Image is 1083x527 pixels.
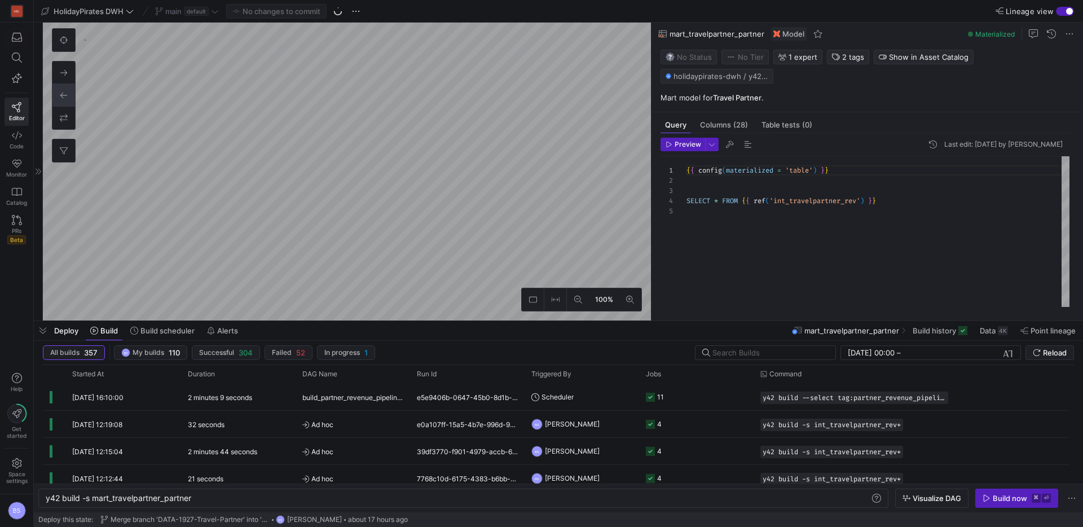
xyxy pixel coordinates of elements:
span: Ad hoc [302,465,403,492]
button: Getstarted [5,399,29,443]
span: Successful [199,349,234,357]
span: } [821,166,825,175]
span: Failed [272,349,292,357]
span: y42 build -s int_travelpartner_rev+ [763,421,901,429]
span: y42 build -s mart_travelpartner_partner [46,493,191,503]
span: Run Id [417,370,437,378]
span: mart_travelpartner_partner [804,326,899,335]
span: Model [782,29,804,38]
button: Visualize DAG [895,489,968,508]
input: Start datetime [848,348,895,357]
kbd: ⌘ [1032,494,1041,503]
div: Last edit: [DATE] by [PERSON_NAME] [944,140,1063,148]
span: } [825,166,829,175]
span: 110 [169,348,180,357]
button: holidaypirates-dwh / y42_holidaypirates_dwh_main / mart_travelpartner_partner [661,69,773,84]
span: Beta [7,235,26,244]
span: Editor [9,115,25,121]
button: Point lineage [1015,321,1081,340]
span: Duration [188,370,215,378]
span: y42 build -s int_travelpartner_rev+ [763,475,901,483]
span: ) [813,166,817,175]
span: [DATE] 16:10:00 [72,393,124,402]
input: End datetime [903,348,977,357]
span: [PERSON_NAME] [287,516,342,524]
span: = [777,166,781,175]
span: Started At [72,370,104,378]
span: ( [765,196,769,205]
div: BS [8,502,26,520]
span: All builds [50,349,80,357]
span: 2 tags [842,52,864,62]
div: HG [11,6,23,17]
span: DAG Name [302,370,337,378]
p: Mart model for . [661,93,1078,103]
button: In progress1 [317,345,375,360]
div: 39df3770-f901-4979-accb-665206eb4b44 [410,438,525,464]
span: Reload [1043,348,1067,357]
span: Jobs [646,370,661,378]
div: 5 [661,206,673,216]
span: Catalog [6,199,27,206]
span: Deploy [54,326,78,335]
y42-duration: 21 seconds [188,475,223,483]
span: } [872,196,876,205]
button: Alerts [202,321,243,340]
div: 4K [998,326,1008,335]
button: HolidayPirates DWH [38,4,137,19]
span: No Tier [727,52,764,62]
button: Data4K [975,321,1013,340]
span: [PERSON_NAME] [545,438,600,464]
button: All builds357 [43,345,105,360]
span: [PERSON_NAME] [545,411,600,437]
button: Reload [1025,345,1074,360]
div: 11 [657,384,664,410]
span: build_partner_revenue_pipeline_afternoon [302,384,403,411]
div: 2 [661,175,673,186]
button: Build [85,321,123,340]
span: { [686,166,690,175]
div: 7768c10d-6175-4383-b6bb-f6596d628289 [410,465,525,491]
span: Command [769,370,802,378]
span: – [897,348,901,357]
span: about 17 hours ago [348,516,408,524]
div: 4 [657,465,662,491]
div: Build now [993,494,1027,503]
span: Alerts [217,326,238,335]
div: BS [531,446,543,457]
button: Preview [661,138,705,151]
span: ) [860,196,864,205]
span: { [690,166,694,175]
span: mart_travelpartner_partner [670,29,764,38]
input: Search Builds [712,348,826,357]
div: 4 [657,438,662,464]
div: 4 [661,196,673,206]
span: Preview [675,140,701,148]
span: Show in Asset Catalog [889,52,968,62]
strong: Travel Partner [713,93,761,102]
button: Build now⌘⏎ [975,489,1058,508]
span: holidaypirates-dwh / y42_holidaypirates_dwh_main / mart_travelpartner_partner [673,72,768,81]
span: } [868,196,872,205]
span: FROM [722,196,738,205]
a: Code [5,126,29,154]
span: Query [665,121,686,129]
span: In progress [324,349,360,357]
span: [DATE] 12:15:04 [72,447,123,456]
a: HG [5,2,29,21]
span: 304 [239,348,253,357]
div: BS [121,348,130,357]
button: BS [5,499,29,522]
button: BSMy builds110 [114,345,187,360]
span: [PERSON_NAME] [545,465,600,491]
span: y42 build -s int_travelpartner_rev+ [763,448,901,456]
span: y42 build --select tag:partner_revenue_pipeline,tag:afternoon [763,394,946,402]
span: Triggered By [531,370,571,378]
img: No status [666,52,675,62]
span: Help [10,385,24,392]
span: Lineage view [1006,7,1054,16]
span: Build scheduler [140,326,195,335]
span: Space settings [6,471,28,484]
a: Catalog [5,182,29,210]
span: Ad hoc [302,438,403,465]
